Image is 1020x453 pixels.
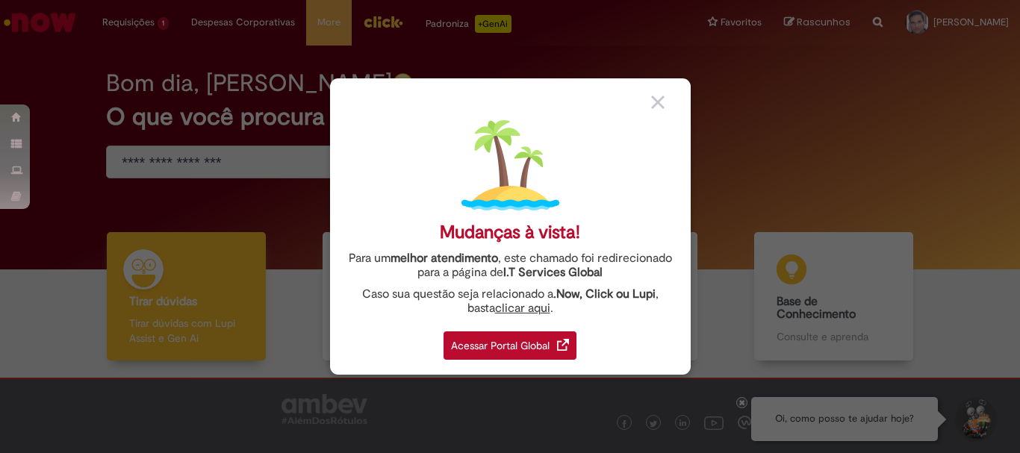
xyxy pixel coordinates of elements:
img: close_button_grey.png [651,96,665,109]
img: island.png [461,116,559,214]
strong: .Now, Click ou Lupi [553,287,656,302]
a: I.T Services Global [503,257,603,280]
img: redirect_link.png [557,339,569,351]
div: Acessar Portal Global [444,331,576,360]
strong: melhor atendimento [391,251,498,266]
div: Para um , este chamado foi redirecionado para a página de [341,252,680,280]
div: Mudanças à vista! [440,222,580,243]
a: clicar aqui [495,293,550,316]
div: Caso sua questão seja relacionado a , basta . [341,287,680,316]
a: Acessar Portal Global [444,323,576,360]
